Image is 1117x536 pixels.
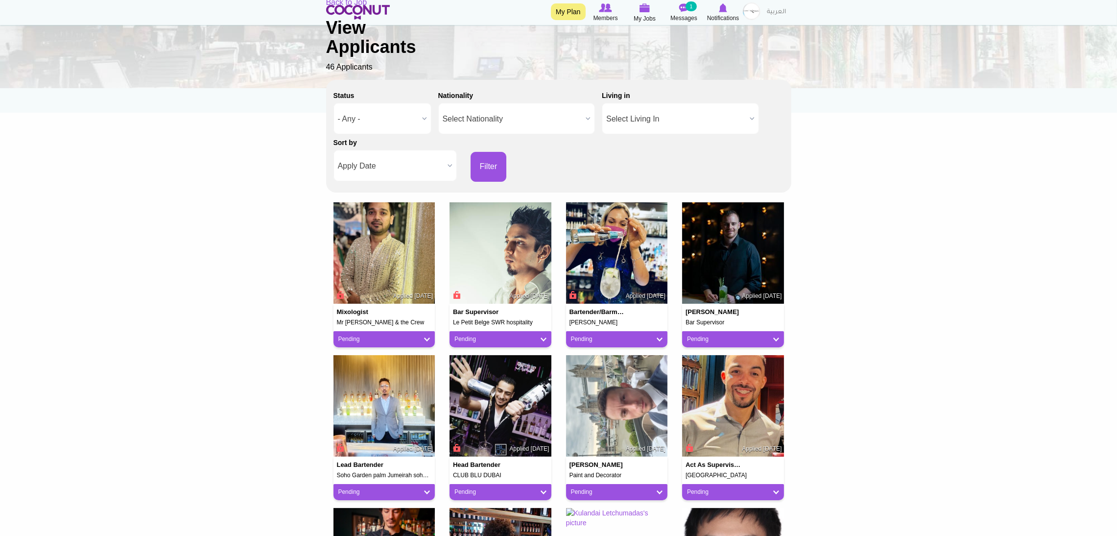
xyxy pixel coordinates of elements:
span: Select Nationality [443,103,582,135]
img: Zsófia Varga's picture [566,202,668,304]
h5: Paint and Decorator [570,472,665,479]
a: Pending [454,335,547,343]
h4: Lead bartender [337,462,394,468]
h5: Soho Garden palm Jumeirah soho garden DxB [337,472,432,479]
label: Living in [602,91,630,100]
span: Apply Date [338,150,444,182]
h4: Mixologist [337,309,394,316]
h5: Mr [PERSON_NAME] & the Crew [337,319,432,326]
h4: Act as supervisor at lounge bar [686,462,742,468]
button: Filter [471,152,507,182]
span: Connect to Unlock the Profile [452,443,460,453]
h5: [PERSON_NAME] [570,319,665,326]
h4: Bartender/Barmaid [570,309,626,316]
span: Connect to Unlock the Profile [335,290,344,300]
a: Pending [454,488,547,496]
a: Pending [571,488,663,496]
img: Vivek Kumar's picture [450,202,551,304]
h4: Head Bartender [453,462,510,468]
img: Devendra Mane's picture [333,202,435,304]
span: Connect to Unlock the Profile [335,443,344,453]
span: Connect to Unlock the Profile [684,443,693,453]
a: Pending [687,488,779,496]
a: Pending [571,335,663,343]
img: Abanoub William's picture [450,355,551,457]
span: Select Living In [606,103,746,135]
img: Yassine yassinebahar4@gmail.com's picture [682,355,784,457]
h1: View Applicants [326,18,449,57]
img: Luke Green's picture [566,355,668,457]
span: Connect to Unlock the Profile [568,290,577,300]
h5: Le Petit Belge SWR hospitality [453,319,548,326]
label: Sort by [333,138,357,147]
h4: [PERSON_NAME] [570,462,626,468]
h5: [GEOGRAPHIC_DATA] [686,472,781,479]
label: Status [333,91,355,100]
a: Pending [338,335,430,343]
span: - Any - [338,103,418,135]
label: Nationality [438,91,474,100]
a: Pending [338,488,430,496]
a: Pending [687,335,779,343]
img: Sachin Biddappa's picture [333,355,435,457]
h4: [PERSON_NAME] [686,309,742,316]
img: Goran Bogicevic's picture [682,202,784,304]
h4: Bar Supervisor [453,309,510,316]
h5: Bar Supervisor [686,319,781,326]
span: Connect to Unlock the Profile [452,290,460,300]
h5: CLUB BLU DUBAI [453,472,548,479]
